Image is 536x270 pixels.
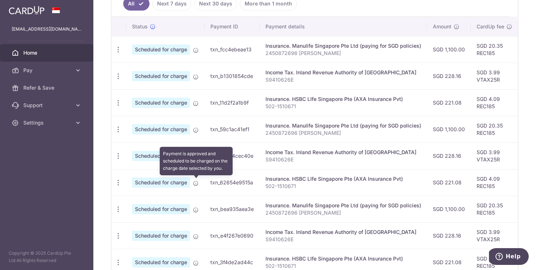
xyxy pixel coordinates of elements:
[265,183,421,190] p: 502-1510671
[132,124,190,134] span: Scheduled for charge
[471,63,518,89] td: SGD 3.99 VTAX25R
[265,175,421,183] div: Insurance. HSBC LIfe Singapore Pte (AXA Insurance Pvt)
[205,142,260,169] td: txn_01634cec40e
[265,156,421,163] p: S9410626E
[132,44,190,55] span: Scheduled for charge
[433,23,451,30] span: Amount
[265,228,421,236] div: Income Tax. Inland Revenue Authority of [GEOGRAPHIC_DATA]
[265,262,421,270] p: 502-1510671
[132,71,190,81] span: Scheduled for charge
[132,98,190,108] span: Scheduled for charge
[427,222,471,249] td: SGD 228.16
[477,23,504,30] span: CardUp fee
[265,95,421,103] div: Insurance. HSBC LIfe Singapore Pte (AXA Insurance Pvt)
[471,36,518,63] td: SGD 20.35 REC185
[265,255,421,262] div: Insurance. HSBC LIfe Singapore Pte (AXA Insurance Pvt)
[9,6,44,15] img: CardUp
[471,142,518,169] td: SGD 3.99 VTAX25R
[205,63,260,89] td: txn_b1301854cde
[205,169,260,196] td: txn_62654e9515a
[23,67,71,74] span: Pay
[427,196,471,222] td: SGD 1,100.00
[265,122,421,129] div: Insurance. Manulife Singapore Pte Ltd (paying for SGD policies)
[265,69,421,76] div: Income Tax. Inland Revenue Authority of [GEOGRAPHIC_DATA]
[265,129,421,137] p: 2450872696 [PERSON_NAME]
[260,17,427,36] th: Payment details
[205,196,260,222] td: txn_bea935aea3e
[205,222,260,249] td: txn_e4f267e0690
[489,248,529,266] iframe: Opens a widget where you can find more information
[132,177,190,188] span: Scheduled for charge
[265,236,421,243] p: S9410626E
[427,116,471,142] td: SGD 1,100.00
[471,89,518,116] td: SGD 4.09 REC185
[265,76,421,83] p: S9410626E
[427,36,471,63] td: SGD 1,100.00
[265,202,421,209] div: Insurance. Manulife Singapore Pte Ltd (paying for SGD policies)
[265,209,421,216] p: 2450872696 [PERSON_NAME]
[427,169,471,196] td: SGD 221.08
[23,102,71,109] span: Support
[265,42,421,50] div: Insurance. Manulife Singapore Pte Ltd (paying for SGD policies)
[471,222,518,249] td: SGD 3.99 VTAX25R
[427,63,471,89] td: SGD 228.16
[471,169,518,196] td: SGD 4.09 REC185
[471,116,518,142] td: SGD 20.35 REC185
[160,147,233,175] div: Payment is approved and scheduled to be charged on the charge date selected by you.
[23,49,71,56] span: Home
[427,142,471,169] td: SGD 228.16
[23,84,71,91] span: Refer & Save
[132,257,190,267] span: Scheduled for charge
[132,23,148,30] span: Status
[265,103,421,110] p: 502-1510671
[205,17,260,36] th: Payment ID
[132,204,190,214] span: Scheduled for charge
[205,116,260,142] td: txn_59c1ac41ef1
[205,89,260,116] td: txn_11d2f2a1b9f
[427,89,471,116] td: SGD 221.08
[12,26,82,33] p: [EMAIL_ADDRESS][DOMAIN_NAME]
[132,231,190,241] span: Scheduled for charge
[132,151,190,161] span: Scheduled for charge
[205,36,260,63] td: txn_fcc4ebeae13
[265,50,421,57] p: 2450872696 [PERSON_NAME]
[23,119,71,126] span: Settings
[471,196,518,222] td: SGD 20.35 REC185
[265,149,421,156] div: Income Tax. Inland Revenue Authority of [GEOGRAPHIC_DATA]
